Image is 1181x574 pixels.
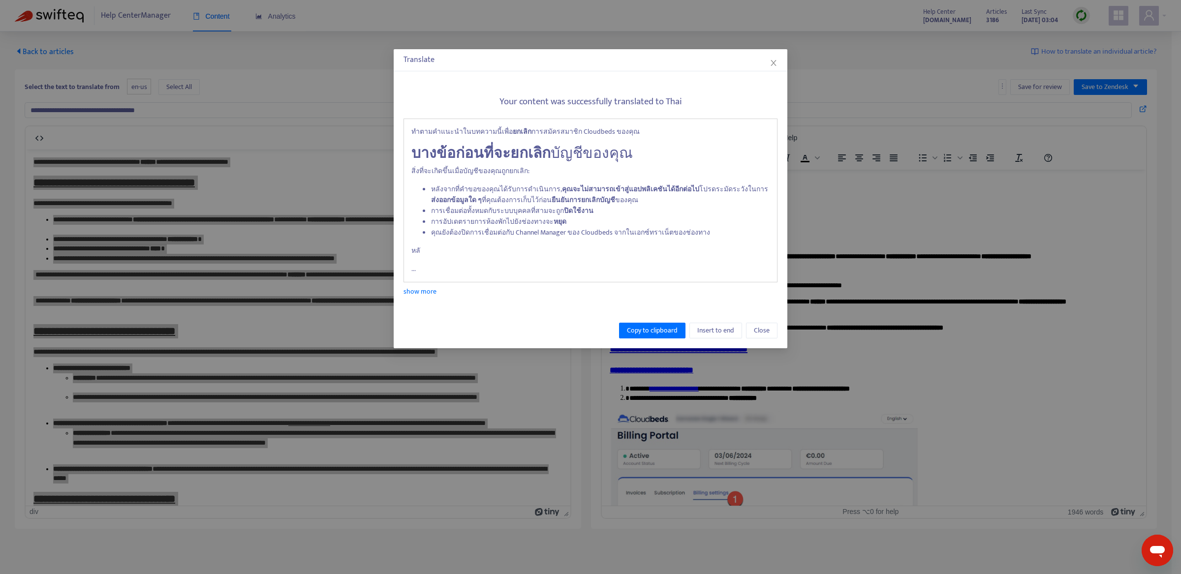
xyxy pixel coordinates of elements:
[404,119,777,283] div: ...
[411,126,770,137] p: ทำตามคำแนะนำในบทความนี้เพื่อ การสมัครสมาชิก Cloudbeds ของคุณ
[411,245,770,256] p: หลั
[431,206,770,216] li: การเชื่อมต่อทั้งหมดกับระบบบุคคลที่สามจะถูก
[689,323,742,338] button: Insert to end
[411,141,551,166] strong: บางข้อก่อนที่จะยกเลิก
[619,323,685,338] button: Copy to clipboard
[697,325,734,336] span: Insert to end
[754,325,770,336] span: Close
[431,194,482,206] strong: ส่งออกข้อมูลใด ๆ
[8,241,318,555] img: 30170944932891
[627,325,678,336] span: Copy to clipboard
[554,216,566,227] strong: หยุด
[562,183,699,195] strong: คุณจะไม่สามารถเข้าสู่แอปพลิเคชันได้อีกต่อไป
[564,205,593,216] strong: ปิดใช้งาน
[404,286,436,297] a: show more
[431,184,770,206] li: หลังจากที่คำขอของคุณได้รับการดำเนินการ, โปรดระมัดระวังในการ ที่คุณต้องการเก็บไว้ก่อน ของคุณ
[411,141,633,166] a: บัญชีของคุณ
[411,166,770,177] p: สิ่งที่จะเกิดขึ้นเมื่อบัญชีของคุณถูกยกเลิก:
[768,58,779,68] button: Close
[746,323,777,338] button: Close
[1142,535,1173,566] iframe: Button to launch messaging window
[552,194,615,206] strong: ยืนยันการยกเลิกบัญชี
[513,126,531,137] strong: ยกเลิก
[404,96,777,108] h5: Your content was successfully translated to Thai
[431,216,770,227] li: การอัปเดตรายการห้องพักไปยังช่องทางจะ
[770,59,777,67] span: close
[404,54,777,66] div: Translate
[431,227,770,238] li: คุณยังต้องปิดการเชื่อมต่อกับ Channel Manager ของ Cloudbeds จากในเอกซ์ทราเน็ตของช่องทาง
